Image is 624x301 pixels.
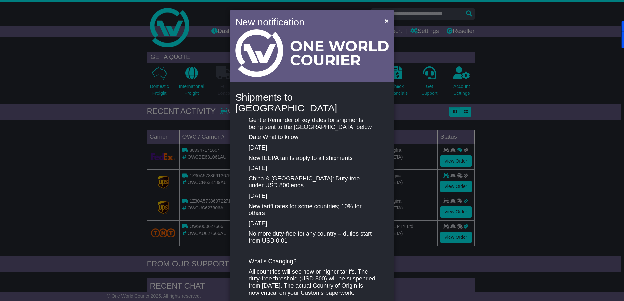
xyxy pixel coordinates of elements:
[249,134,375,141] p: Date What to know
[382,14,392,27] button: Close
[249,117,375,131] p: Gentle Reminder of key dates for shipments being sent to the [GEOGRAPHIC_DATA] below
[249,155,375,162] p: New IEEPA tariffs apply to all shipments
[249,175,375,189] p: China & [GEOGRAPHIC_DATA]: Duty-free under USD 800 ends
[249,258,375,265] p: What’s Changing?
[249,268,375,296] p: All countries will see new or higher tariffs. The duty-free threshold (USD 800) will be suspended...
[249,230,375,244] p: No more duty-free for any country – duties start from USD 0.01
[235,29,389,77] img: Light
[385,17,389,24] span: ×
[249,193,375,200] p: [DATE]
[249,165,375,172] p: [DATE]
[249,220,375,227] p: [DATE]
[235,15,375,29] h4: New notification
[249,144,375,151] p: [DATE]
[249,203,375,217] p: New tariff rates for some countries; 10% for others
[235,92,389,113] h4: Shipments to [GEOGRAPHIC_DATA]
